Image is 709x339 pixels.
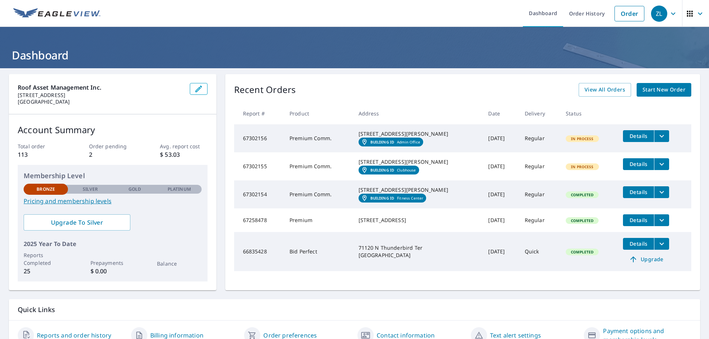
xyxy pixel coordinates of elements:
[482,232,518,271] td: [DATE]
[566,192,598,197] span: Completed
[654,238,669,250] button: filesDropdownBtn-66835428
[284,152,353,180] td: Premium Comm.
[234,103,284,124] th: Report #
[482,152,518,180] td: [DATE]
[370,168,394,172] em: Building ID
[359,217,477,224] div: [STREET_ADDRESS]
[18,142,65,150] p: Total order
[519,103,560,124] th: Delivery
[623,238,654,250] button: detailsBtn-66835428
[566,136,598,141] span: In Process
[623,214,654,226] button: detailsBtn-67258478
[234,208,284,232] td: 67258478
[83,186,98,193] p: Silver
[234,180,284,208] td: 67302154
[234,124,284,152] td: 67302156
[585,85,625,94] span: View All Orders
[160,150,207,159] p: $ 53.03
[9,48,700,63] h1: Dashboard
[627,160,650,167] span: Details
[284,180,353,208] td: Premium Comm.
[359,186,477,194] div: [STREET_ADDRESS][PERSON_NAME]
[90,267,135,276] p: $ 0.00
[637,83,691,97] a: Start New Order
[18,123,208,136] p: Account Summary
[24,171,202,181] p: Membership Level
[359,138,423,146] a: Building IDAdmin Office
[627,132,650,139] span: Details
[18,83,184,92] p: Roof Asset Management Inc.
[234,232,284,271] td: 66835428
[90,259,135,267] p: Prepayments
[623,130,654,142] button: detailsBtn-67302156
[482,124,518,152] td: [DATE]
[654,158,669,170] button: filesDropdownBtn-67302155
[284,208,353,232] td: Premium
[519,180,560,208] td: Regular
[24,267,68,276] p: 25
[566,218,598,223] span: Completed
[89,142,136,150] p: Order pending
[627,188,650,196] span: Details
[627,240,650,247] span: Details
[651,6,667,22] div: ZL
[18,92,184,98] p: [STREET_ADDRESS]
[519,124,560,152] td: Regular
[482,180,518,208] td: [DATE]
[157,260,201,267] p: Balance
[18,305,691,314] p: Quick Links
[160,142,207,150] p: Avg. report cost
[30,218,124,226] span: Upgrade To Silver
[18,150,65,159] p: 113
[129,186,141,193] p: Gold
[654,130,669,142] button: filesDropdownBtn-67302156
[614,6,644,21] a: Order
[234,83,296,97] p: Recent Orders
[654,186,669,198] button: filesDropdownBtn-67302154
[18,98,184,105] p: [GEOGRAPHIC_DATA]
[654,214,669,226] button: filesDropdownBtn-67258478
[353,103,483,124] th: Address
[89,150,136,159] p: 2
[623,253,669,265] a: Upgrade
[560,103,617,124] th: Status
[284,103,353,124] th: Product
[627,217,650,224] span: Details
[566,249,598,255] span: Completed
[13,8,100,19] img: EV Logo
[359,166,419,174] a: Building IDClubhouse
[519,208,560,232] td: Regular
[579,83,631,97] a: View All Orders
[284,124,353,152] td: Premium Comm.
[24,239,202,248] p: 2025 Year To Date
[519,232,560,271] td: Quick
[359,244,477,259] div: 71120 N Thunderbird Ter [GEOGRAPHIC_DATA]
[284,232,353,271] td: Bid Perfect
[24,197,202,205] a: Pricing and membership levels
[643,85,685,94] span: Start New Order
[168,186,191,193] p: Platinum
[359,158,477,166] div: [STREET_ADDRESS][PERSON_NAME]
[24,251,68,267] p: Reports Completed
[37,186,55,193] p: Bronze
[234,152,284,180] td: 67302155
[359,130,477,138] div: [STREET_ADDRESS][PERSON_NAME]
[519,152,560,180] td: Regular
[482,208,518,232] td: [DATE]
[24,214,130,231] a: Upgrade To Silver
[359,194,427,203] a: Building IDFitness Center
[482,103,518,124] th: Date
[623,158,654,170] button: detailsBtn-67302155
[370,140,394,144] em: Building ID
[370,196,394,200] em: Building ID
[627,255,665,264] span: Upgrade
[623,186,654,198] button: detailsBtn-67302154
[566,164,598,169] span: In Process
